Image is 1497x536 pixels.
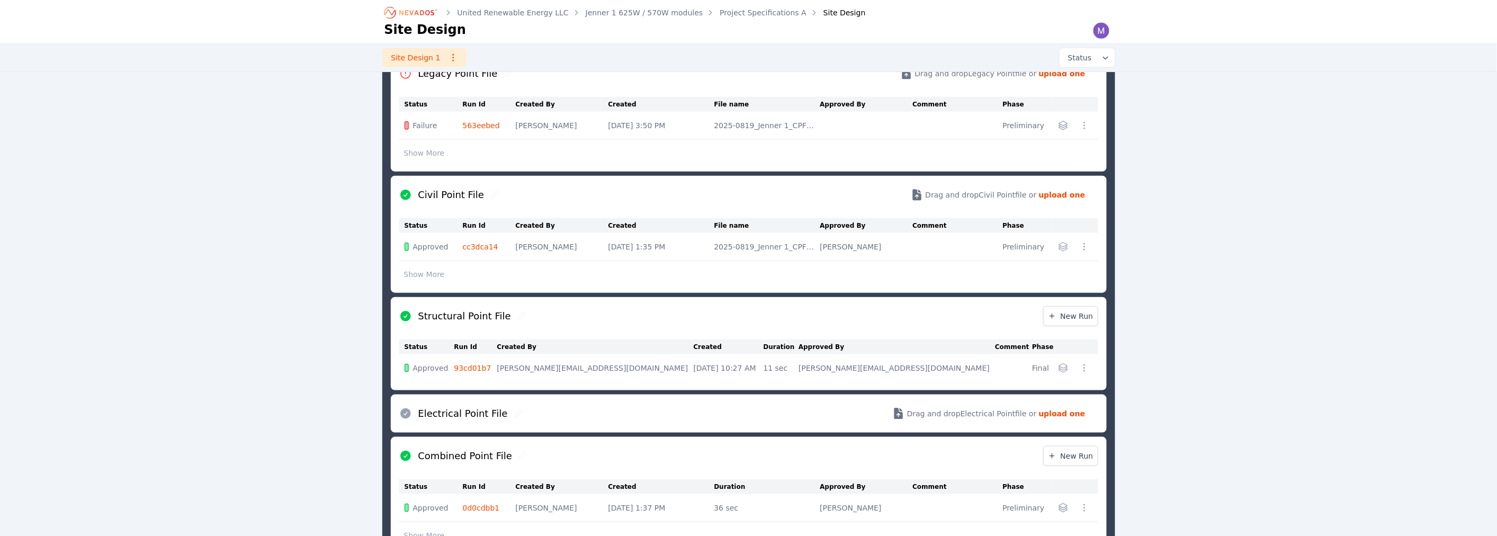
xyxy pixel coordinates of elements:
[516,479,608,494] th: Created By
[413,503,449,513] span: Approved
[913,218,1003,233] th: Comment
[1060,48,1115,67] button: Status
[586,7,703,18] a: Jenner 1 625W / 570W modules
[1003,242,1047,252] div: Preliminary
[915,68,1037,79] span: Drag and drop Legacy Point file or
[418,187,484,202] h2: Civil Point File
[608,233,714,261] td: [DATE] 1:35 PM
[497,340,694,354] th: Created By
[384,4,866,21] nav: Breadcrumb
[516,97,608,112] th: Created By
[384,21,467,38] h1: Site Design
[1064,52,1092,63] span: Status
[820,233,913,261] td: [PERSON_NAME]
[1043,306,1098,326] a: New Run
[463,218,516,233] th: Run Id
[418,449,513,463] h2: Combined Point File
[399,218,463,233] th: Status
[608,479,714,494] th: Created
[497,354,694,382] td: [PERSON_NAME][EMAIL_ADDRESS][DOMAIN_NAME]
[1032,340,1054,354] th: Phase
[399,97,463,112] th: Status
[413,242,449,252] span: Approved
[926,190,1037,200] span: Drag and drop Civil Point file or
[1032,363,1049,373] div: Final
[413,363,449,373] span: Approved
[913,97,1003,112] th: Comment
[720,7,806,18] a: Project Specifications A
[1048,451,1093,461] span: New Run
[820,479,913,494] th: Approved By
[454,340,497,354] th: Run Id
[463,121,500,130] a: 563eebed
[799,354,995,382] td: [PERSON_NAME][EMAIL_ADDRESS][DOMAIN_NAME]
[608,494,714,522] td: [DATE] 1:37 PM
[888,59,1098,88] button: Drag and dropLegacy Pointfile or upload one
[714,242,815,252] div: 2025-0819_Jenner 1_CPF - Post Size Update.csv
[516,494,608,522] td: [PERSON_NAME]
[399,479,463,494] th: Status
[1039,408,1086,419] strong: upload one
[418,309,511,324] h2: Structural Point File
[764,363,793,373] div: 11 sec
[516,218,608,233] th: Created By
[413,120,437,131] span: Failure
[1039,190,1086,200] strong: upload one
[898,180,1098,210] button: Drag and dropCivil Pointfile or upload one
[399,340,454,354] th: Status
[995,340,1032,354] th: Comment
[907,408,1037,419] span: Drag and drop Electrical Point file or
[418,66,498,81] h2: Legacy Point File
[694,354,764,382] td: [DATE] 10:27 AM
[382,48,467,67] a: Site Design 1
[399,264,450,284] button: Show More
[764,340,799,354] th: Duration
[1003,97,1053,112] th: Phase
[1048,311,1093,321] span: New Run
[608,218,714,233] th: Created
[516,112,608,140] td: [PERSON_NAME]
[463,243,498,251] a: cc3dca14
[454,364,491,372] a: 93cd01b7
[1003,120,1047,131] div: Preliminary
[463,97,516,112] th: Run Id
[799,340,995,354] th: Approved By
[880,399,1098,428] button: Drag and dropElectrical Pointfile or upload one
[809,7,866,18] div: Site Design
[1043,446,1098,466] a: New Run
[714,503,815,513] div: 36 sec
[1003,503,1047,513] div: Preliminary
[418,406,508,421] h2: Electrical Point File
[714,120,815,131] div: 2025-0819_Jenner 1_CPF - Inverters Added.csv
[1093,22,1110,39] img: Madeline Koldos
[1003,479,1053,494] th: Phase
[608,112,714,140] td: [DATE] 3:50 PM
[714,479,820,494] th: Duration
[1039,68,1086,79] strong: upload one
[694,340,764,354] th: Created
[1003,218,1053,233] th: Phase
[399,143,450,163] button: Show More
[820,494,913,522] td: [PERSON_NAME]
[913,479,1003,494] th: Comment
[714,218,820,233] th: File name
[516,233,608,261] td: [PERSON_NAME]
[463,479,516,494] th: Run Id
[820,97,913,112] th: Approved By
[820,218,913,233] th: Approved By
[714,97,820,112] th: File name
[458,7,569,18] a: United Renewable Energy LLC
[608,97,714,112] th: Created
[463,504,500,512] a: 0d0cdbb1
